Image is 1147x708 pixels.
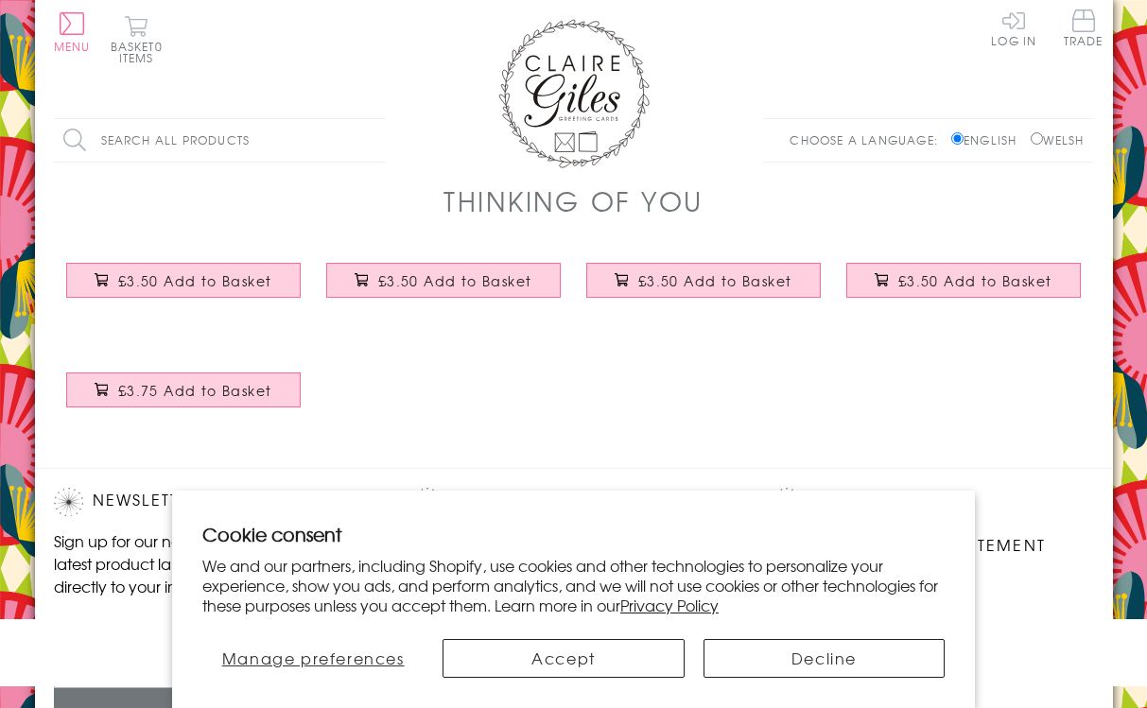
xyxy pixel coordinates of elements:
[54,358,314,440] a: General Card Card, Telephone, Just to Say, Embellished with a colourful tassel £3.75 Add to Basket
[314,249,574,330] a: Sympathy, Sorry, Thinking of you Card, Fern Flowers, Thoughts & Prayers £3.50 Add to Basket
[1064,9,1104,50] a: Trade
[574,249,834,330] a: Sympathy, Sorry, Thinking of you Card, Heart, fabric butterfly Embellished £3.50 Add to Basket
[66,372,301,407] button: £3.75 Add to Basket
[54,12,91,52] button: Menu
[1031,131,1085,148] label: Welsh
[66,263,301,298] button: £3.50 Add to Basket
[119,38,163,66] span: 0 items
[202,556,945,614] p: We and our partners, including Shopify, use cookies and other technologies to personalize your ex...
[443,639,684,678] button: Accept
[638,271,792,290] span: £3.50 Add to Basket
[54,249,314,330] a: Sympathy, Sorry, Thinking of you Card, Blue Star, Embellished with a padded star £3.50 Add to Basket
[586,263,821,298] button: £3.50 Add to Basket
[202,639,424,678] button: Manage preferences
[834,249,1094,330] a: Sympathy, Sorry, Thinking of you Card, Flowers, Sorry £3.50 Add to Basket
[222,647,405,669] span: Manage preferences
[111,15,163,63] button: Basket0 items
[790,131,947,148] p: Choose a language:
[951,132,964,145] input: English
[202,521,945,547] h2: Cookie consent
[443,181,704,220] h1: Thinking of You
[54,488,375,516] h2: Newsletter
[118,271,272,290] span: £3.50 Add to Basket
[378,271,532,290] span: £3.50 Add to Basket
[846,263,1081,298] button: £3.50 Add to Basket
[951,131,1026,148] label: English
[412,488,734,516] h2: Follow Us
[1064,9,1104,46] span: Trade
[366,119,385,162] input: Search
[498,19,650,168] img: Claire Giles Greetings Cards
[898,271,1052,290] span: £3.50 Add to Basket
[991,9,1036,46] a: Log In
[54,529,375,597] p: Sign up for our newsletter to receive the latest product launches, news and offers directly to yo...
[54,119,385,162] input: Search all products
[326,263,561,298] button: £3.50 Add to Basket
[118,381,272,400] span: £3.75 Add to Basket
[54,38,91,55] span: Menu
[810,488,961,513] a: Privacy Policy
[704,639,945,678] button: Decline
[1031,132,1043,145] input: Welsh
[620,594,719,616] a: Privacy Policy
